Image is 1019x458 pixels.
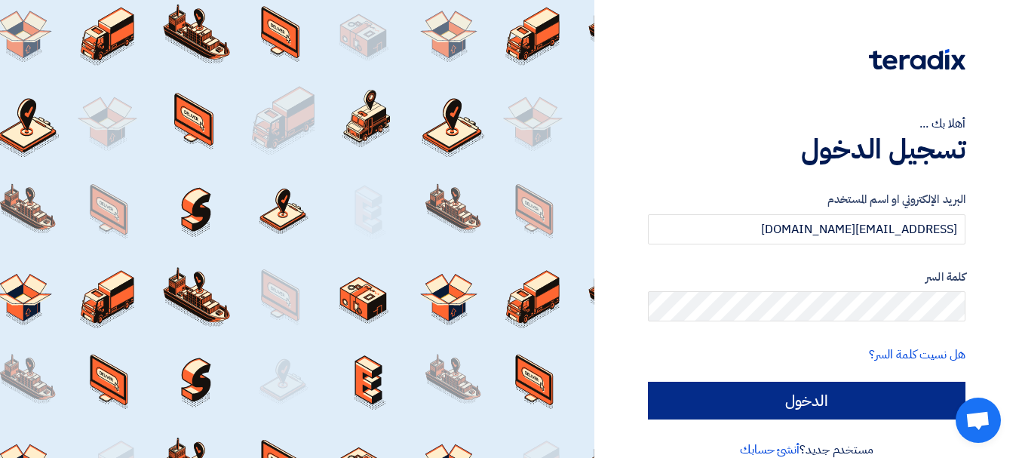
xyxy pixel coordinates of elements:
[648,214,965,244] input: أدخل بريد العمل الإلكتروني او اسم المستخدم الخاص بك ...
[869,49,965,70] img: Teradix logo
[869,346,965,364] a: هل نسيت كلمة السر؟
[648,115,965,133] div: أهلا بك ...
[956,398,1001,443] a: Open chat
[648,133,965,166] h1: تسجيل الدخول
[648,191,965,208] label: البريد الإلكتروني او اسم المستخدم
[648,269,965,286] label: كلمة السر
[648,382,965,420] input: الدخول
